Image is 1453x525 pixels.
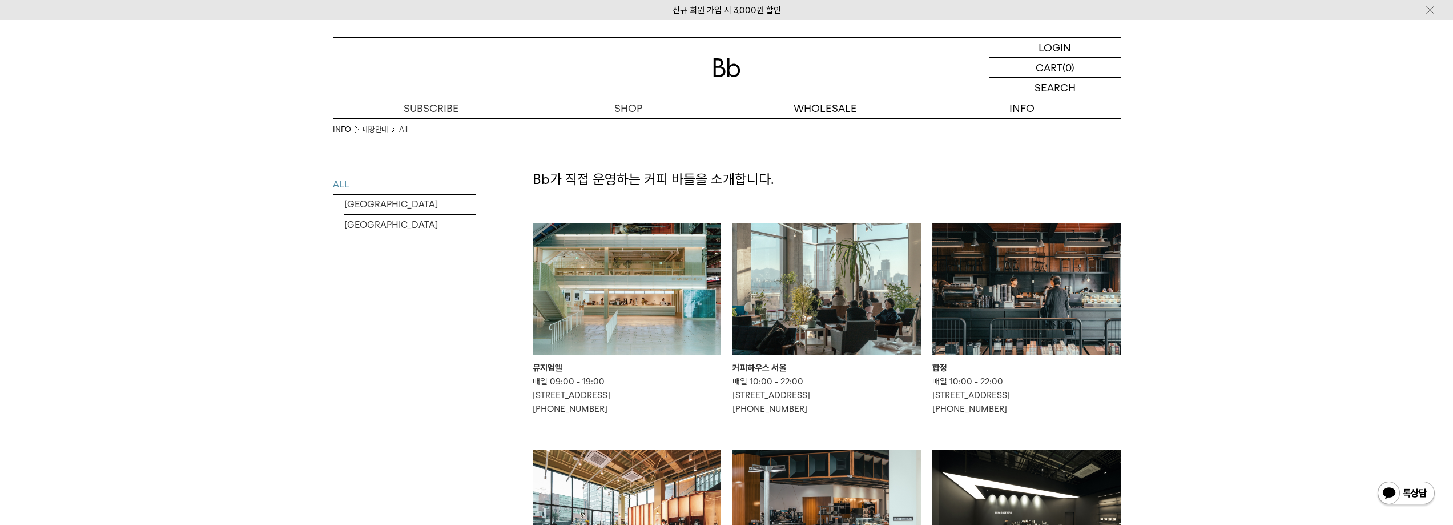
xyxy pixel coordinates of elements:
[399,124,408,135] a: All
[533,223,721,416] a: 뮤지엄엘 뮤지엄엘 매일 09:00 - 19:00[STREET_ADDRESS][PHONE_NUMBER]
[932,223,1121,416] a: 합정 합정 매일 10:00 - 22:00[STREET_ADDRESS][PHONE_NUMBER]
[1376,480,1436,508] img: 카카오톡 채널 1:1 채팅 버튼
[732,223,921,416] a: 커피하우스 서울 커피하우스 서울 매일 10:00 - 22:00[STREET_ADDRESS][PHONE_NUMBER]
[989,58,1121,78] a: CART (0)
[732,361,921,375] div: 커피하우스 서울
[533,223,721,355] img: 뮤지엄엘
[932,375,1121,416] p: 매일 10:00 - 22:00 [STREET_ADDRESS] [PHONE_NUMBER]
[530,98,727,118] a: SHOP
[333,124,363,135] li: INFO
[344,215,476,235] a: [GEOGRAPHIC_DATA]
[333,174,476,194] a: ALL
[673,5,781,15] a: 신규 회원 가입 시 3,000원 할인
[533,375,721,416] p: 매일 09:00 - 19:00 [STREET_ADDRESS] [PHONE_NUMBER]
[932,223,1121,355] img: 합정
[989,38,1121,58] a: LOGIN
[713,58,740,77] img: 로고
[1039,38,1071,57] p: LOGIN
[924,98,1121,118] p: INFO
[932,361,1121,375] div: 합정
[344,194,476,214] a: [GEOGRAPHIC_DATA]
[363,124,388,135] a: 매장안내
[333,98,530,118] a: SUBSCRIBE
[1062,58,1074,77] p: (0)
[732,375,921,416] p: 매일 10:00 - 22:00 [STREET_ADDRESS] [PHONE_NUMBER]
[727,98,924,118] p: WHOLESALE
[533,361,721,375] div: 뮤지엄엘
[533,170,1121,189] p: Bb가 직접 운영하는 커피 바들을 소개합니다.
[1035,78,1076,98] p: SEARCH
[732,223,921,355] img: 커피하우스 서울
[1036,58,1062,77] p: CART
